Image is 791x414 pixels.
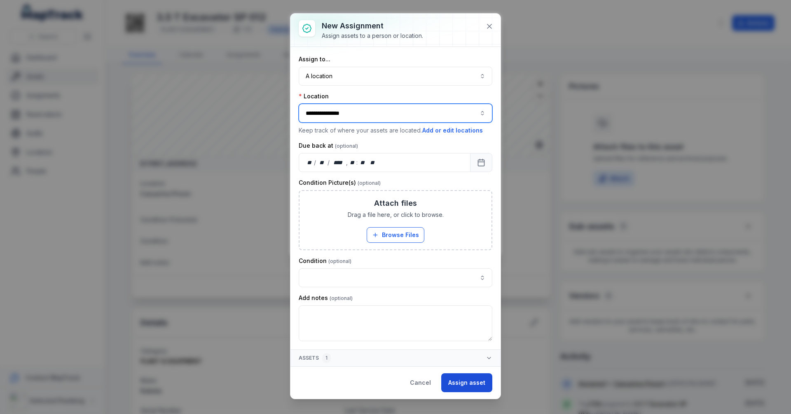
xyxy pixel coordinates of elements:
[299,142,358,150] label: Due back at
[299,67,492,86] button: A location
[470,153,492,172] button: Calendar
[317,158,328,167] div: month,
[314,158,317,167] div: /
[299,92,329,100] label: Location
[368,158,377,167] div: am/pm,
[299,179,381,187] label: Condition Picture(s)
[349,158,357,167] div: hour,
[322,353,331,363] div: 1
[441,373,492,392] button: Assign asset
[322,20,423,32] h3: New assignment
[374,198,417,209] h3: Attach files
[356,158,358,167] div: :
[346,158,349,167] div: ,
[290,350,501,366] button: Assets1
[299,126,492,135] p: Keep track of where your assets are located.
[422,126,483,135] button: Add or edit locations
[403,373,438,392] button: Cancel
[358,158,367,167] div: minute,
[328,158,330,167] div: /
[306,158,314,167] div: day,
[348,211,444,219] span: Drag a file here, or click to browse.
[322,32,423,40] div: Assign assets to a person or location.
[299,353,331,363] span: Assets
[299,55,330,63] label: Assign to...
[299,257,351,265] label: Condition
[330,158,346,167] div: year,
[367,227,424,243] button: Browse Files
[299,294,353,302] label: Add notes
